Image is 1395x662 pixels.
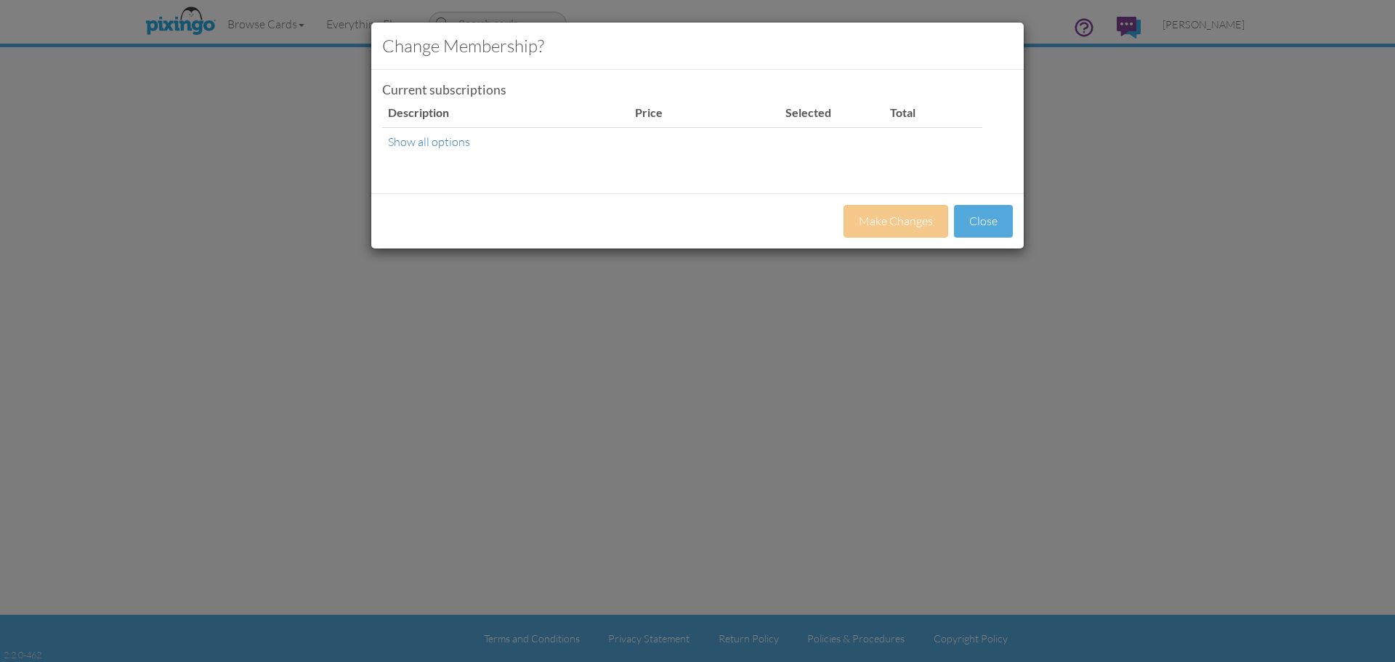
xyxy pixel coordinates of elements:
th: Selected [733,99,884,127]
h3: Change Membership? [382,33,1013,58]
th: Total [884,99,982,127]
div: Current subscriptions [382,81,1013,99]
th: Price [629,99,732,127]
a: Show all options [388,134,470,149]
button: Make Changes [844,205,948,238]
button: Close [954,205,1013,238]
th: Description [382,99,629,127]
